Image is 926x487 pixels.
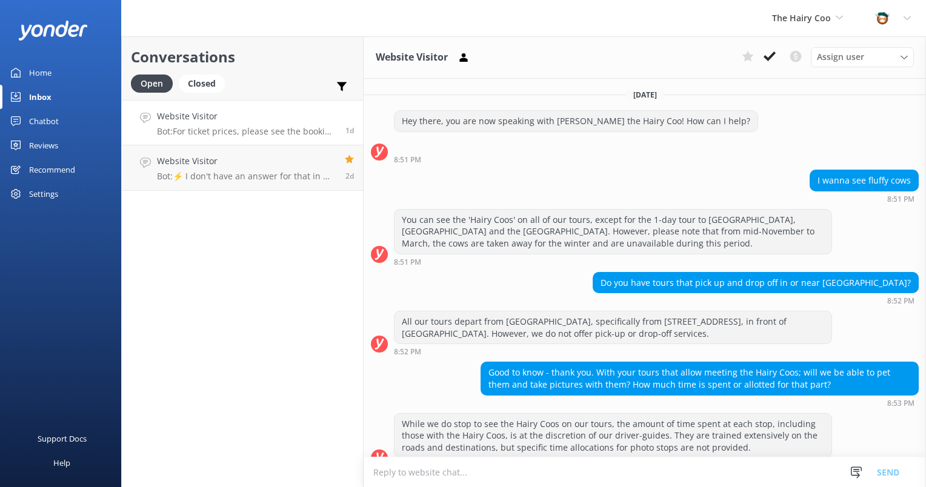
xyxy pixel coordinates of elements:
strong: 8:51 PM [887,196,914,203]
h2: Conversations [131,45,354,68]
a: Closed [179,76,231,90]
strong: 8:51 PM [394,259,421,266]
a: Open [131,76,179,90]
span: [DATE] [626,90,664,100]
div: Sep 30 2025 08:53pm (UTC +01:00) Europe/Dublin [481,399,919,407]
h4: Website Visitor [157,154,336,168]
span: Assign user [817,50,864,64]
h4: Website Visitor [157,110,336,123]
strong: 8:52 PM [887,297,914,305]
span: Sep 30 2025 09:01pm (UTC +01:00) Europe/Dublin [345,125,354,136]
div: All our tours depart from [GEOGRAPHIC_DATA], specifically from [STREET_ADDRESS], in front of [GEO... [395,311,831,343]
div: Good to know - thank you. With your tours that allow meeting the Hairy Coos; will we be able to p... [481,362,918,394]
div: Recommend [29,157,75,182]
strong: 8:51 PM [394,156,421,164]
img: 457-1738239164.png [873,9,891,27]
div: I wanna see fluffy cows [810,170,918,191]
div: Help [53,451,70,475]
div: Home [29,61,52,85]
div: Inbox [29,85,52,109]
div: Open [131,75,173,93]
a: Website VisitorBot:For ticket prices, please see the booking page on the individual tour pages as... [122,100,363,145]
strong: 8:53 PM [887,400,914,407]
div: Sep 30 2025 08:52pm (UTC +01:00) Europe/Dublin [593,296,919,305]
div: Sep 30 2025 08:51pm (UTC +01:00) Europe/Dublin [810,194,919,203]
div: Closed [179,75,225,93]
div: While we do stop to see the Hairy Coos on our tours, the amount of time spent at each stop, inclu... [395,414,831,458]
p: Bot: ⚡ I don't have an answer for that in my knowledge base. Please try and rephrase your questio... [157,171,336,182]
p: Bot: For ticket prices, please see the booking page on the individual tour pages as prices vary t... [157,126,336,137]
div: You can see the 'Hairy Coos' on all of our tours, except for the 1-day tour to [GEOGRAPHIC_DATA],... [395,210,831,254]
div: Sep 30 2025 08:51pm (UTC +01:00) Europe/Dublin [394,257,832,266]
strong: 8:52 PM [394,348,421,356]
div: Hey there, you are now speaking with [PERSON_NAME] the Hairy Coo! How can I help? [395,111,758,131]
div: Settings [29,182,58,206]
div: Do you have tours that pick up and drop off in or near [GEOGRAPHIC_DATA]? [593,273,918,293]
div: Support Docs [38,426,87,451]
a: Website VisitorBot:⚡ I don't have an answer for that in my knowledge base. Please try and rephras... [122,145,363,191]
div: Chatbot [29,109,59,133]
span: Sep 29 2025 05:03pm (UTC +01:00) Europe/Dublin [345,171,354,181]
span: The Hairy Coo [772,12,831,24]
div: Sep 30 2025 08:52pm (UTC +01:00) Europe/Dublin [394,347,832,356]
div: Assign User [811,47,914,67]
img: yonder-white-logo.png [18,21,88,41]
div: Reviews [29,133,58,157]
h3: Website Visitor [376,50,448,65]
div: Sep 30 2025 08:51pm (UTC +01:00) Europe/Dublin [394,155,758,164]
